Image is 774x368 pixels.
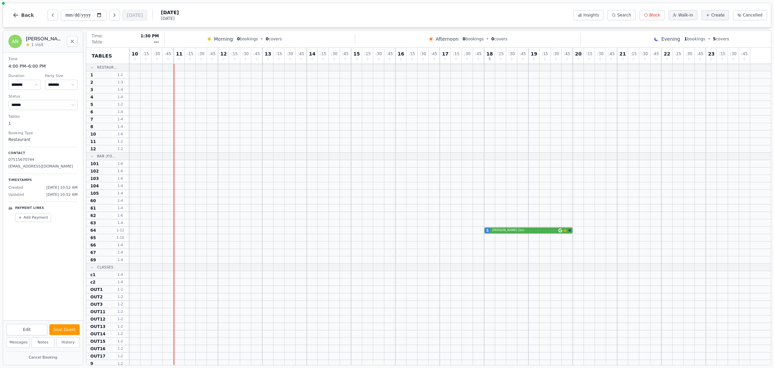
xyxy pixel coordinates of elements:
span: 1 - 2 [112,324,128,329]
dt: Party Size [45,73,78,79]
span: 0 [699,58,701,61]
span: 1 - 4 [112,206,128,211]
span: 67 [90,250,96,255]
span: : 30 [331,52,337,56]
span: 1 - 2 [112,294,128,299]
span: 1 - 4 [112,124,128,129]
button: Cancelled [733,10,767,20]
span: 8 [90,124,93,130]
span: : 15 [231,52,238,56]
span: OUT14 [90,331,105,337]
span: 1 - 6 [112,161,128,166]
span: 0 [511,58,513,61]
span: 0 [666,58,668,61]
span: 1 [90,72,93,78]
dd: 4:00 PM – 6:00 PM [8,63,78,70]
span: Table: [92,39,103,45]
span: bookings [463,36,483,42]
span: 18 [486,51,493,56]
span: 17 [442,51,448,56]
span: 1 - 6 [112,132,128,137]
span: 105 [90,191,99,196]
button: Messages [6,337,30,348]
span: 0 [189,58,191,61]
span: 0 [233,58,235,61]
span: OUT3 [90,302,102,307]
span: 1 - 2 [112,146,128,151]
span: : 15 [630,52,637,56]
span: 1 - 2 [112,139,128,144]
span: 13 [265,51,271,56]
span: 0 [688,58,690,61]
button: Edit [6,324,47,335]
span: Back [21,13,34,17]
span: : 45 [431,52,437,56]
span: 1 - 2 [112,309,128,314]
span: Restaur... [97,65,117,70]
span: 1 - 2 [112,354,128,359]
span: 103 [90,176,99,181]
span: : 45 [165,52,171,56]
span: Bar (Fo... [97,154,116,159]
span: 0 [710,58,712,61]
span: Cancelled [743,12,763,18]
span: 1 [684,37,687,41]
span: • [708,36,710,42]
button: Add Payment [15,213,51,222]
span: : 15 [497,52,504,56]
span: 15 [353,51,360,56]
span: : 30 [198,52,204,56]
span: : 45 [519,52,526,56]
span: Morning [214,36,233,42]
button: Previous day [47,10,58,21]
span: 0 [400,58,402,61]
span: : 45 [298,52,304,56]
span: Walk-in [678,12,693,18]
span: 66 [90,243,96,248]
span: : 45 [342,52,348,56]
span: Create [711,12,725,18]
span: 102 [90,169,99,174]
span: 6 [90,109,93,115]
dt: Status [8,94,78,100]
span: 0 [178,58,180,61]
span: 0 [322,58,324,61]
span: 0 [167,58,169,61]
span: [DATE] 10:52 AM [46,185,78,191]
button: Notes [32,337,55,348]
p: Contact [8,151,78,156]
span: 1 - 4 [112,220,128,225]
span: 22 [664,51,670,56]
span: 0 [145,58,147,61]
span: --- [154,39,159,45]
dd: 1 [8,120,78,126]
span: : 45 [475,52,481,56]
span: 9 [90,361,93,366]
p: [EMAIL_ADDRESS][DOMAIN_NAME] [8,164,78,170]
span: 21 [619,51,626,56]
span: [DATE] [161,9,179,16]
span: 5 [488,58,490,61]
span: 1 - 4 [112,198,128,203]
span: 5 [713,37,716,41]
span: 104 [90,183,99,189]
span: : 15 [675,52,681,56]
span: : 30 [287,52,293,56]
span: 0 [267,58,269,61]
span: 0 [633,58,635,61]
span: • [486,36,489,42]
span: : 15 [275,52,282,56]
span: 69 [90,257,96,263]
button: Create [701,10,729,20]
span: 0 [367,58,369,61]
span: 10 [132,51,138,56]
span: 1 visit [31,42,43,47]
span: 2 [90,80,93,85]
span: 1 - 12 [112,228,128,233]
span: 1 - 6 [112,213,128,218]
div: AN [8,35,22,48]
span: : 15 [719,52,725,56]
span: : 15 [187,52,193,56]
span: 1 - 4 [112,87,128,92]
button: Back [7,7,39,23]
